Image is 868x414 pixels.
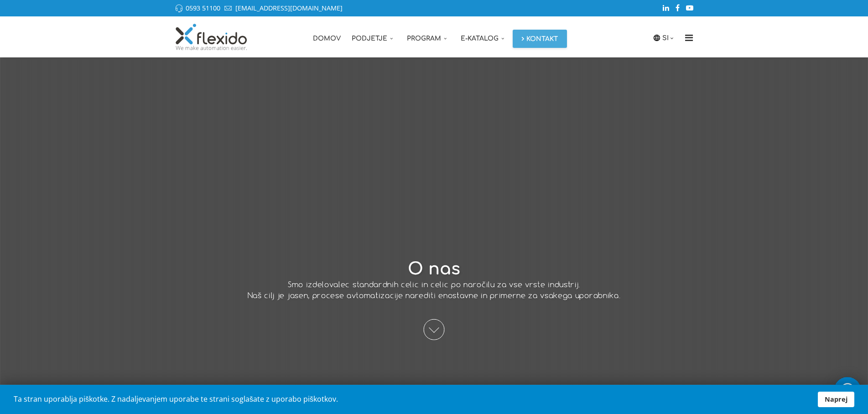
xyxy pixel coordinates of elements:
[307,16,346,57] a: Domov
[174,23,249,51] img: Flexido, d.o.o.
[682,33,696,42] i: Menu
[455,16,513,57] a: E-katalog
[662,33,676,43] a: SI
[682,16,696,57] a: Menu
[653,34,661,42] img: icon-laguage.svg
[513,30,567,48] a: Kontakt
[186,4,220,12] a: 0593 51100
[401,16,455,57] a: Program
[838,382,857,399] img: whatsapp_icon_white.svg
[346,16,401,57] a: Podjetje
[235,4,343,12] a: [EMAIL_ADDRESS][DOMAIN_NAME]
[818,392,854,407] a: Naprej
